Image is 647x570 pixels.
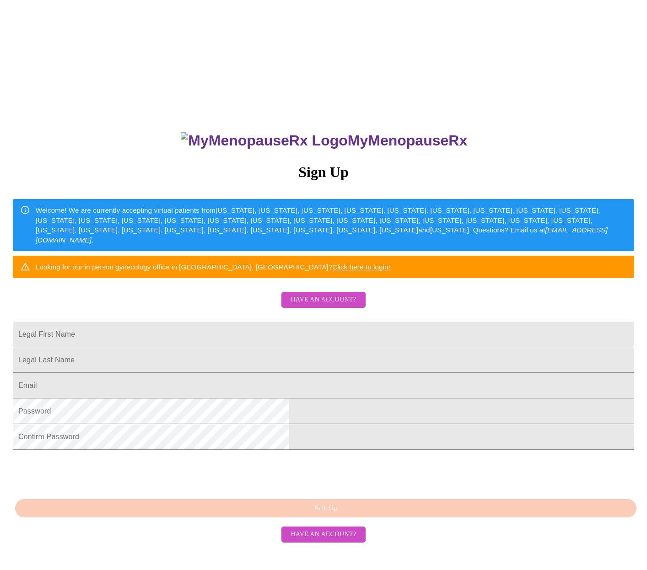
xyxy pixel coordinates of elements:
span: Have an account? [291,294,356,306]
span: Have an account? [291,529,356,540]
h3: Sign Up [13,164,634,181]
img: MyMenopauseRx Logo [181,132,347,149]
a: Have an account? [279,302,367,310]
a: Have an account? [279,530,367,538]
div: Looking for our in person gynecology office in [GEOGRAPHIC_DATA], [GEOGRAPHIC_DATA]? [36,258,390,275]
button: Have an account? [281,292,365,308]
h3: MyMenopauseRx [14,132,635,149]
div: Welcome! We are currently accepting virtual patients from [US_STATE], [US_STATE], [US_STATE], [US... [36,202,627,248]
a: Click here to login! [332,263,390,271]
iframe: reCAPTCHA [13,454,152,490]
em: [EMAIL_ADDRESS][DOMAIN_NAME] [36,226,608,243]
button: Have an account? [281,527,365,543]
